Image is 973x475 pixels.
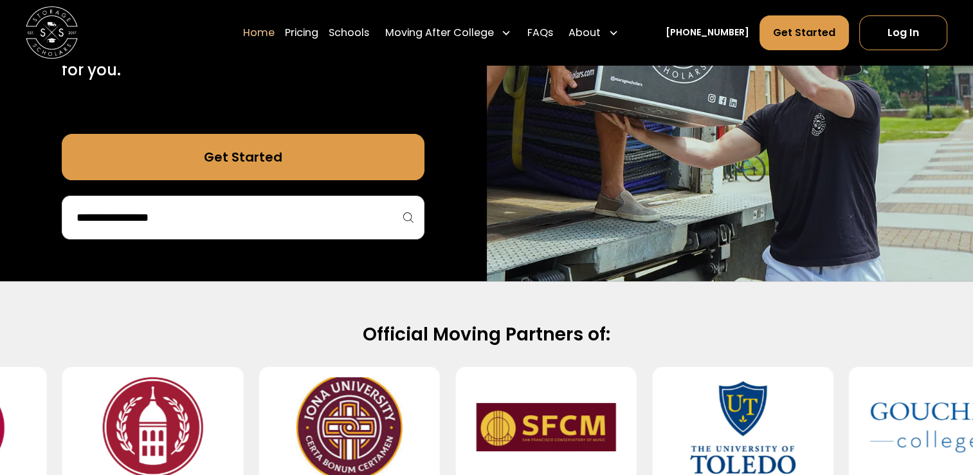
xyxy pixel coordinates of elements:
div: About [563,14,624,50]
a: Schools [329,14,369,50]
h2: Official Moving Partners of: [72,322,900,346]
a: Home [243,14,275,50]
a: Log In [859,15,947,50]
div: Moving After College [385,24,493,40]
a: [PHONE_NUMBER] [665,26,749,39]
div: About [568,24,601,40]
a: Get Started [759,15,849,50]
img: Storage Scholars main logo [26,6,78,59]
a: Pricing [285,14,318,50]
a: Get Started [62,134,424,180]
a: FAQs [527,14,553,50]
div: Moving After College [379,14,516,50]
